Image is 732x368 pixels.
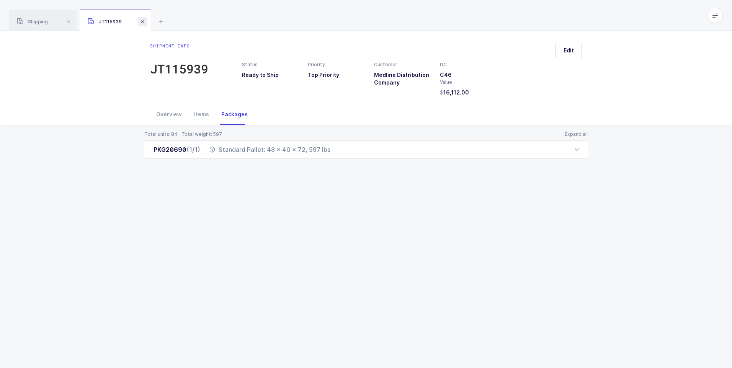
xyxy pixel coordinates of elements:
span: JT115939 [88,19,122,24]
div: Standard Pallet: 48 x 40 x 72, 597 lbs [209,145,330,154]
h3: Top Priority [308,71,364,79]
span: Shipping [17,19,48,24]
h3: C46 [440,71,497,79]
div: Items [188,104,215,125]
div: Overview [150,104,188,125]
div: Value [440,79,497,86]
div: Priority [308,61,364,68]
button: Edit [556,43,582,58]
span: 16,112.00 [440,89,469,96]
div: PKG20690(1/1) Standard Pallet: 48 x 40 x 72, 597 lbs [144,140,588,159]
div: PKG20690 [154,145,200,154]
h3: Medline Distribution Company [374,71,431,86]
div: Customer [374,61,431,68]
button: Expand all [564,131,588,137]
div: Status [242,61,299,68]
span: (1/1) [186,146,200,153]
div: DC [440,61,497,68]
div: Shipment info [150,43,208,49]
div: Packages [215,104,254,125]
h3: Ready to Ship [242,71,299,79]
span: Edit [564,47,574,54]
